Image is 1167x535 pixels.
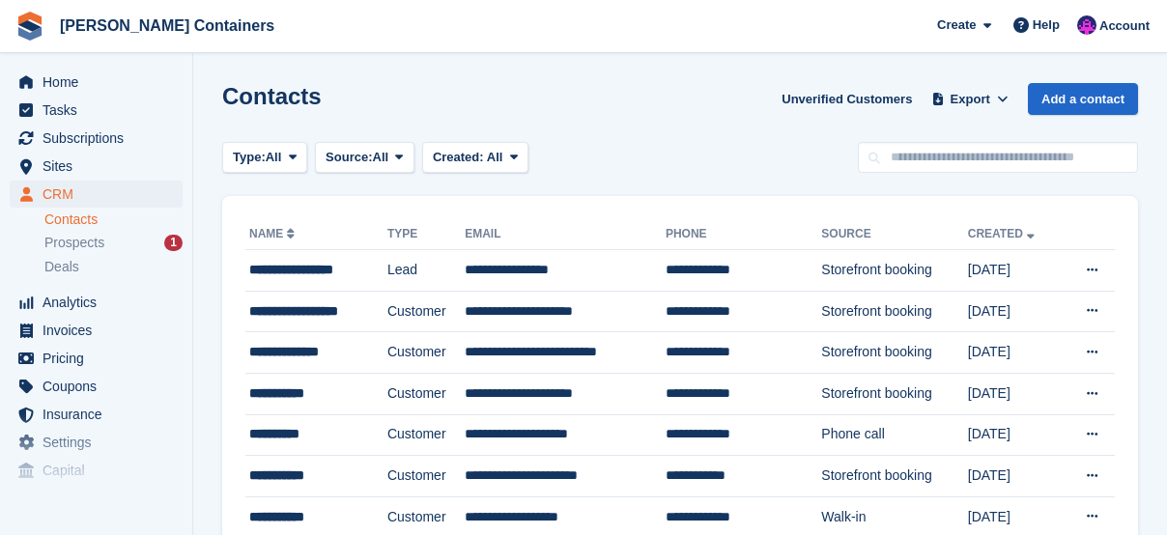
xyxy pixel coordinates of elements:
[422,142,528,174] button: Created: All
[10,345,183,372] a: menu
[10,429,183,456] a: menu
[821,373,967,414] td: Storefront booking
[43,97,158,124] span: Tasks
[821,414,967,456] td: Phone call
[433,150,484,164] span: Created:
[266,148,282,167] span: All
[10,317,183,344] a: menu
[968,414,1062,456] td: [DATE]
[10,373,183,400] a: menu
[52,10,282,42] a: [PERSON_NAME] Containers
[968,373,1062,414] td: [DATE]
[10,457,183,484] a: menu
[666,219,821,250] th: Phone
[387,291,465,332] td: Customer
[10,69,183,96] a: menu
[968,250,1062,292] td: [DATE]
[10,153,183,180] a: menu
[233,148,266,167] span: Type:
[968,291,1062,332] td: [DATE]
[315,142,414,174] button: Source: All
[821,291,967,332] td: Storefront booking
[968,227,1039,240] a: Created
[968,456,1062,497] td: [DATE]
[821,456,967,497] td: Storefront booking
[326,148,372,167] span: Source:
[1077,15,1096,35] img: Claire Wilson
[164,235,183,251] div: 1
[15,12,44,41] img: stora-icon-8386f47178a22dfd0bd8f6a31ec36ba5ce8667c1dd55bd0f319d3a0aa187defe.svg
[1028,83,1138,115] a: Add a contact
[774,83,920,115] a: Unverified Customers
[487,150,503,164] span: All
[44,258,79,276] span: Deals
[465,219,666,250] th: Email
[1099,16,1150,36] span: Account
[387,373,465,414] td: Customer
[43,429,158,456] span: Settings
[43,345,158,372] span: Pricing
[373,148,389,167] span: All
[10,401,183,428] a: menu
[387,219,465,250] th: Type
[43,457,158,484] span: Capital
[43,401,158,428] span: Insurance
[43,125,158,152] span: Subscriptions
[43,153,158,180] span: Sites
[10,289,183,316] a: menu
[387,414,465,456] td: Customer
[937,15,976,35] span: Create
[10,125,183,152] a: menu
[927,83,1012,115] button: Export
[821,219,967,250] th: Source
[44,257,183,277] a: Deals
[387,332,465,374] td: Customer
[44,211,183,229] a: Contacts
[222,142,307,174] button: Type: All
[387,456,465,497] td: Customer
[951,90,990,109] span: Export
[387,250,465,292] td: Lead
[43,181,158,208] span: CRM
[43,373,158,400] span: Coupons
[43,289,158,316] span: Analytics
[10,181,183,208] a: menu
[44,234,104,252] span: Prospects
[10,97,183,124] a: menu
[44,233,183,253] a: Prospects 1
[1033,15,1060,35] span: Help
[43,69,158,96] span: Home
[222,83,322,109] h1: Contacts
[821,332,967,374] td: Storefront booking
[249,227,299,240] a: Name
[968,332,1062,374] td: [DATE]
[821,250,967,292] td: Storefront booking
[43,317,158,344] span: Invoices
